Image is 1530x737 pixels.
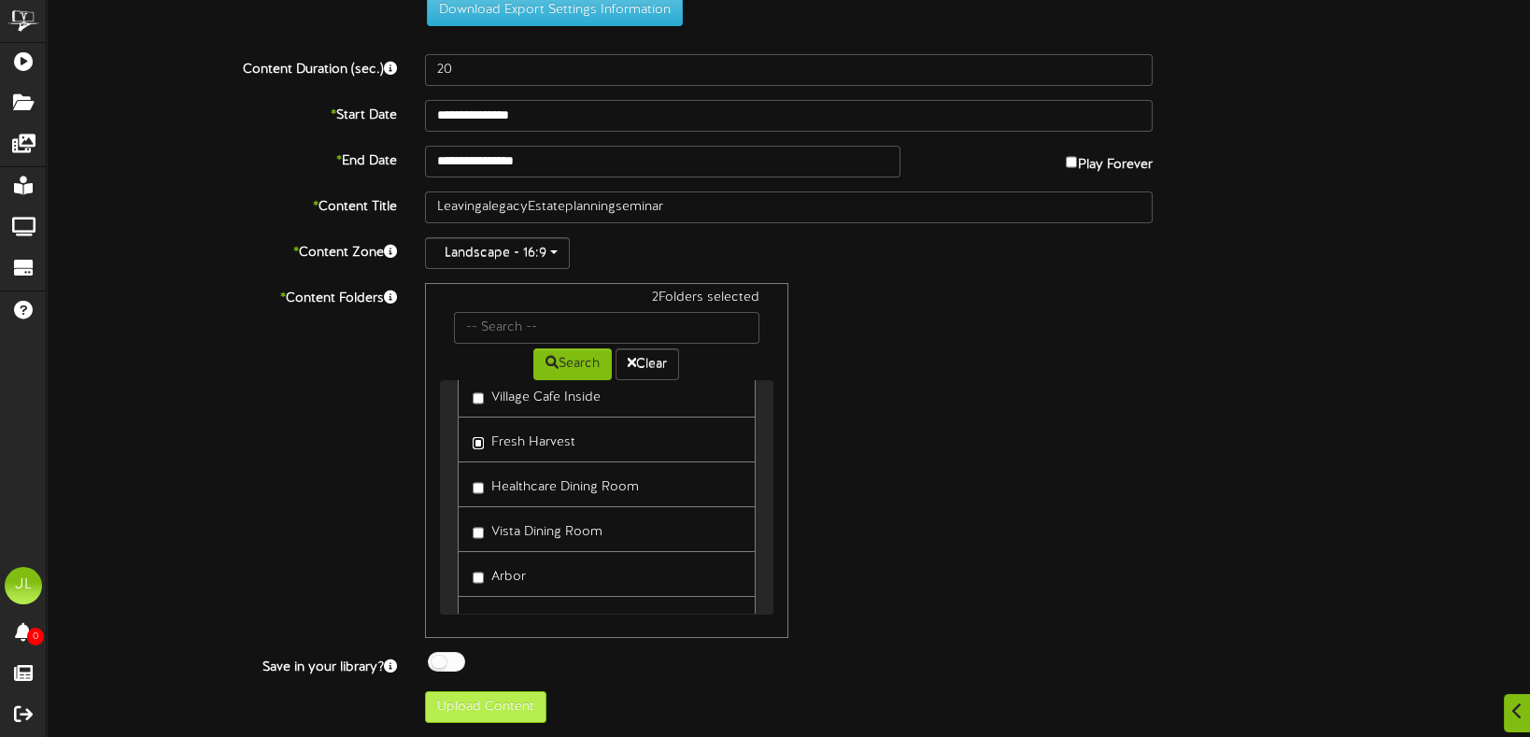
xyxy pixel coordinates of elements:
[33,237,411,262] label: Content Zone
[33,283,411,308] label: Content Folders
[473,572,485,584] input: Arbor
[5,567,42,604] div: JL
[473,427,575,452] label: Fresh Harvest
[33,652,411,677] label: Save in your library?
[425,237,570,269] button: Landscape - 16:9
[473,437,485,449] input: Fresh Harvest
[473,606,559,631] label: Reflections
[33,100,411,125] label: Start Date
[33,146,411,171] label: End Date
[473,482,485,494] input: Healthcare Dining Room
[425,691,546,723] button: Upload Content
[473,527,485,539] input: Vista Dining Room
[1066,156,1078,168] input: Play Forever
[473,382,601,407] label: Village Cafe Inside
[425,191,1153,223] input: Title of this Content
[473,472,639,497] label: Healthcare Dining Room
[473,561,526,587] label: Arbor
[27,628,44,645] span: 0
[473,517,602,542] label: Vista Dining Room
[533,348,612,380] button: Search
[33,54,411,79] label: Content Duration (sec.)
[418,3,683,17] a: Download Export Settings Information
[616,348,679,380] button: Clear
[1066,146,1153,175] label: Play Forever
[473,392,485,404] input: Village Cafe Inside
[454,312,760,344] input: -- Search --
[440,289,774,312] div: 2 Folders selected
[33,191,411,217] label: Content Title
